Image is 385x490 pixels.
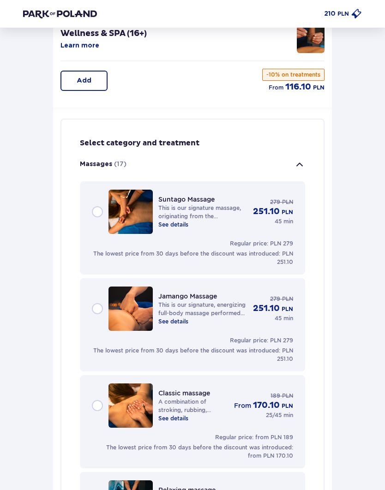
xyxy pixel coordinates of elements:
font: 25/45 min [266,412,293,418]
font: 45 min [275,218,293,225]
font: This is our signature massage, originating from the [GEOGRAPHIC_DATA]. It deeply relaxes the enti... [158,204,245,294]
font: Suntago Massage [158,196,215,203]
font: See details [158,415,188,422]
font: PLN [282,306,293,312]
font: 116.10 [285,82,311,92]
font: Add [77,78,91,84]
img: 68e4cb3d3e7cb706813042.jpg [108,190,153,234]
font: The lowest price from 30 days before the discount was introduced: PLN 251.10 [93,250,293,265]
font: PLN [313,85,325,90]
font: 251.10 [253,206,280,217]
font: Regular price: from PLN 189 [215,434,293,441]
font: Learn more [60,42,99,49]
button: Massages(17) [80,148,305,181]
font: 279 [270,198,280,205]
button: Learn more [60,41,99,50]
font: From [269,84,283,91]
font: 45 min [275,315,293,322]
font: See details [158,318,188,325]
font: The lowest price from 30 days before the discount was introduced: from PLN 170.10 [106,444,293,459]
font: Wellness & SPA (16+) [60,28,147,39]
font: 251.10 [253,303,280,314]
font: Select category and treatment [80,138,199,148]
font: PLN [337,11,349,17]
font: 189 [271,392,280,399]
font: 210 [324,11,336,17]
font: See details [158,221,188,228]
font: PLN [282,392,293,399]
font: PLN [282,209,293,215]
font: Classic massage [158,389,210,397]
img: Park of Poland logo [23,9,97,18]
font: Jamango Massage [158,293,217,300]
button: Add [60,71,108,91]
font: PLN [282,295,293,302]
font: This is our signature, energizing full-body massage performed with warm aromatic oil. It effectiv... [158,301,246,350]
font: Regular price: PLN 279 [230,240,293,247]
font: 170.10 [253,400,280,411]
font: -10% on treatments [266,71,320,78]
font: Regular price: PLN 279 [230,337,293,344]
font: The lowest price from 30 days before the discount was introduced: PLN 251.10 [93,347,293,362]
img: 68e4cb3da99e5834451851.jpg [108,383,153,428]
img: 68e4cb3cb8556736806826.jpg [108,287,153,331]
img: attraction [297,25,325,53]
font: PLN [282,198,293,205]
font: (17) [114,160,126,167]
font: PLN [282,403,293,409]
font: 279 [270,295,280,302]
font: Massages [80,161,112,167]
font: From [234,402,251,409]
